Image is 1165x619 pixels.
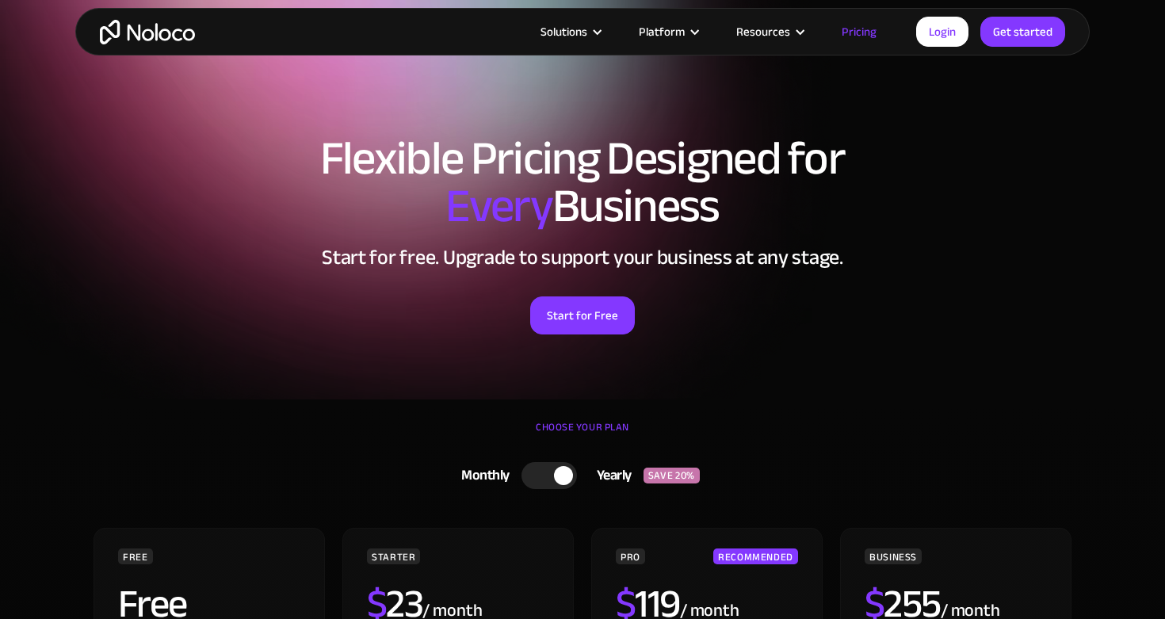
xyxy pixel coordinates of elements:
div: RECOMMENDED [713,548,798,564]
div: Platform [619,21,716,42]
div: BUSINESS [865,548,922,564]
div: Platform [639,21,685,42]
a: home [100,20,195,44]
a: Login [916,17,968,47]
a: Pricing [822,21,896,42]
div: STARTER [367,548,420,564]
div: Resources [736,21,790,42]
div: FREE [118,548,153,564]
div: Solutions [540,21,587,42]
a: Get started [980,17,1065,47]
span: Every [445,162,552,250]
div: Solutions [521,21,619,42]
h2: Start for free. Upgrade to support your business at any stage. [91,246,1074,269]
div: SAVE 20% [644,468,700,483]
div: PRO [616,548,645,564]
div: Monthly [441,464,521,487]
div: Resources [716,21,822,42]
a: Start for Free [530,296,635,334]
div: Yearly [577,464,644,487]
h1: Flexible Pricing Designed for Business [91,135,1074,230]
div: CHOOSE YOUR PLAN [91,415,1074,455]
